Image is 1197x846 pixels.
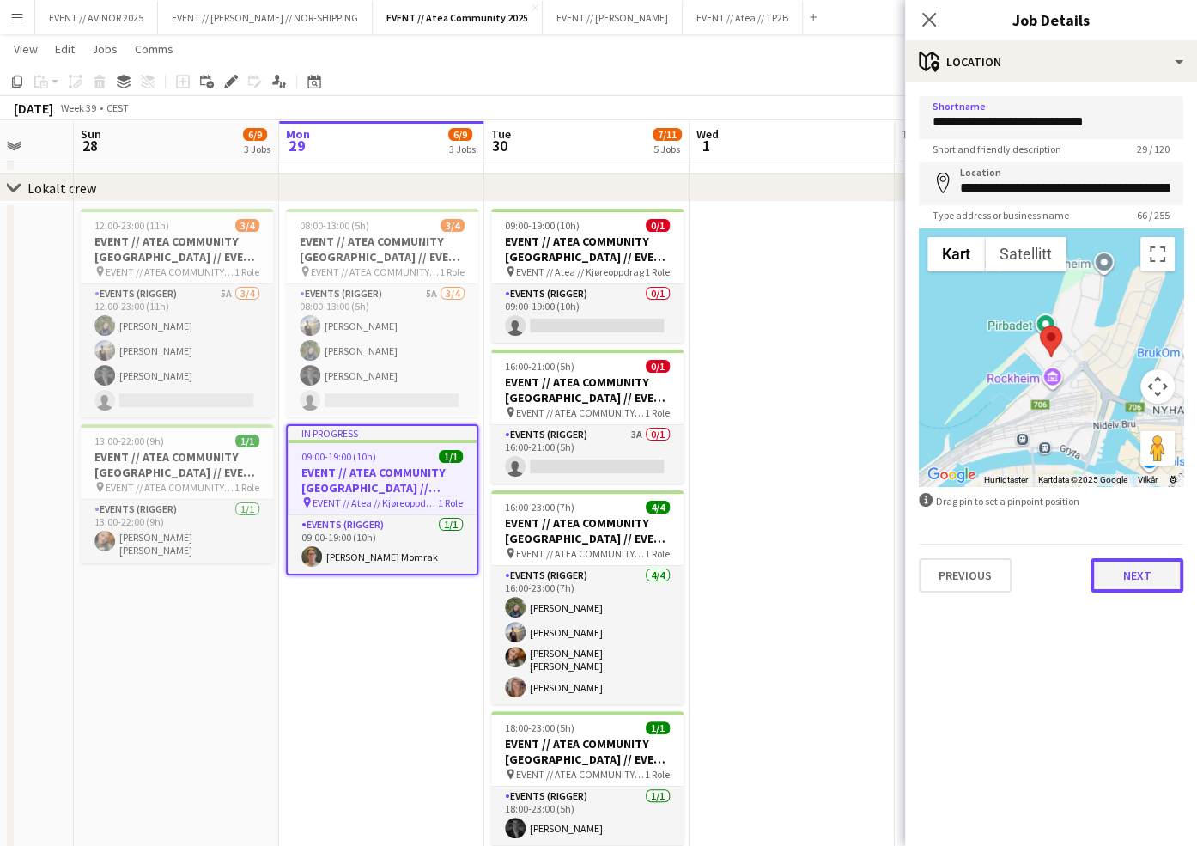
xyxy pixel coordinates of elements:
div: 3 Jobs [244,143,270,155]
app-card-role: Events (Rigger)3A0/116:00-21:00 (5h) [491,425,684,484]
div: Location [905,41,1197,82]
span: 30 [489,136,511,155]
span: EVENT // ATEA COMMUNITY [GEOGRAPHIC_DATA] // EVENT CREW [516,406,645,419]
span: 08:00-13:00 (5h) [300,219,369,232]
button: Kontroller for kamera på kartet [1140,369,1175,404]
button: Slå fullskjermvisning av eller på [1140,237,1175,271]
span: 4/4 [646,501,670,514]
app-card-role: Events (Rigger)5A3/408:00-13:00 (5h)[PERSON_NAME][PERSON_NAME][PERSON_NAME] [286,284,478,417]
span: 29 / 120 [1123,143,1183,155]
span: 28 [78,136,101,155]
app-job-card: 08:00-13:00 (5h)3/4EVENT // ATEA COMMUNITY [GEOGRAPHIC_DATA] // EVENT CREW EVENT // ATEA COMMUNIT... [286,209,478,417]
app-job-card: 13:00-22:00 (9h)1/1EVENT // ATEA COMMUNITY [GEOGRAPHIC_DATA] // EVENT CREW EVENT // ATEA COMMUNIT... [81,424,273,563]
img: Google [923,464,980,486]
div: 5 Jobs [653,143,681,155]
span: Wed [696,126,719,142]
h3: EVENT // ATEA COMMUNITY [GEOGRAPHIC_DATA] // EVENT CREW [491,374,684,405]
app-job-card: 16:00-21:00 (5h)0/1EVENT // ATEA COMMUNITY [GEOGRAPHIC_DATA] // EVENT CREW EVENT // ATEA COMMUNIT... [491,350,684,484]
h3: EVENT // ATEA COMMUNITY [GEOGRAPHIC_DATA] // EVENT CREW [286,234,478,265]
app-job-card: In progress09:00-19:00 (10h)1/1EVENT // ATEA COMMUNITY [GEOGRAPHIC_DATA] // EVENT CREW EVENT // A... [286,424,478,575]
app-card-role: Events (Rigger)4/416:00-23:00 (7h)[PERSON_NAME][PERSON_NAME][PERSON_NAME] [PERSON_NAME][PERSON_NAME] [491,566,684,704]
span: 09:00-19:00 (10h) [301,450,376,463]
button: EVENT // [PERSON_NAME] [543,1,683,34]
span: 1/1 [235,435,259,447]
button: EVENT // AVINOR 2025 [35,1,158,34]
a: Åpne dette området i Google Maps (et nytt vindu åpnes) [923,464,980,486]
span: Jobs [92,41,118,57]
a: View [7,38,45,60]
span: 0/1 [646,360,670,373]
app-card-role: Events (Rigger)5A3/412:00-23:00 (11h)[PERSON_NAME][PERSON_NAME][PERSON_NAME] [81,284,273,417]
span: Thu [902,126,923,142]
span: 0/1 [646,219,670,232]
span: 1/1 [646,721,670,734]
app-card-role: Events (Rigger)1/109:00-19:00 (10h)[PERSON_NAME] Momrak [288,515,477,574]
span: EVENT // ATEA COMMUNITY [GEOGRAPHIC_DATA] // EVENT CREW [516,768,645,781]
span: Comms [135,41,173,57]
span: Kartdata ©2025 Google [1038,475,1127,484]
button: EVENT // [PERSON_NAME] // NOR-SHIPPING [158,1,373,34]
button: Vis gatekart [927,237,985,271]
span: 16:00-21:00 (5h) [505,360,574,373]
span: 1 Role [438,496,463,509]
span: 1 Role [645,265,670,278]
span: 1 Role [645,406,670,419]
h3: EVENT // ATEA COMMUNITY [GEOGRAPHIC_DATA] // EVENT CREW [491,515,684,546]
span: EVENT // ATEA COMMUNITY [GEOGRAPHIC_DATA] // EVENT CREW [311,265,440,278]
h3: EVENT // ATEA COMMUNITY [GEOGRAPHIC_DATA] // EVENT CREW [288,465,477,496]
app-job-card: 18:00-23:00 (5h)1/1EVENT // ATEA COMMUNITY [GEOGRAPHIC_DATA] // EVENT CREW EVENT // ATEA COMMUNIT... [491,711,684,845]
button: EVENT // Atea Community 2025 [373,1,543,34]
span: View [14,41,38,57]
app-card-role: Events (Rigger)1/113:00-22:00 (9h)[PERSON_NAME] [PERSON_NAME] [81,500,273,563]
span: 7/11 [653,128,682,141]
button: Hurtigtaster [984,474,1028,486]
span: EVENT // ATEA COMMUNITY [GEOGRAPHIC_DATA] // EVENT CREW LED [106,481,234,494]
a: Edit [48,38,82,60]
span: EVENT // Atea // Kjøreoppdrag [313,496,438,509]
h3: EVENT // ATEA COMMUNITY [GEOGRAPHIC_DATA] // EVENT CREW [81,234,273,265]
app-job-card: 09:00-19:00 (10h)0/1EVENT // ATEA COMMUNITY [GEOGRAPHIC_DATA] // EVENT CREW EVENT // Atea // Kjør... [491,209,684,343]
span: 1/1 [439,450,463,463]
app-card-role: Events (Rigger)0/109:00-19:00 (10h) [491,284,684,343]
div: Lokalt crew [27,180,96,197]
h3: EVENT // ATEA COMMUNITY [GEOGRAPHIC_DATA] // EVENT CREW [491,234,684,265]
h3: EVENT // ATEA COMMUNITY [GEOGRAPHIC_DATA] // EVENT CREW [81,449,273,480]
span: Edit [55,41,75,57]
span: 1 Role [645,547,670,560]
span: 1 Role [234,265,259,278]
a: Vilkår (åpnes i en ny fane) [1138,475,1158,484]
span: 6/9 [448,128,472,141]
span: 1 Role [645,768,670,781]
h3: Job Details [905,9,1197,31]
div: 3 Jobs [449,143,476,155]
app-job-card: 16:00-23:00 (7h)4/4EVENT // ATEA COMMUNITY [GEOGRAPHIC_DATA] // EVENT CREW EVENT // ATEA COMMUNIT... [491,490,684,704]
span: 3/4 [441,219,465,232]
button: Dra Klypemannen på kartet for å åpne Street View [1140,431,1175,466]
div: [DATE] [14,100,53,117]
span: Type address or business name [919,209,1083,222]
button: Next [1091,558,1183,593]
span: 12:00-23:00 (11h) [94,219,169,232]
span: 09:00-19:00 (10h) [505,219,580,232]
button: EVENT // Atea // TP2B [683,1,803,34]
span: 6/9 [243,128,267,141]
span: 29 [283,136,310,155]
span: Mon [286,126,310,142]
span: EVENT // ATEA COMMUNITY [GEOGRAPHIC_DATA] // EVENT CREW [106,265,234,278]
span: 1 Role [440,265,465,278]
span: 2 [899,136,923,155]
div: Drag pin to set a pinpoint position [919,493,1183,509]
a: Comms [128,38,180,60]
span: 1 [694,136,719,155]
app-job-card: 12:00-23:00 (11h)3/4EVENT // ATEA COMMUNITY [GEOGRAPHIC_DATA] // EVENT CREW EVENT // ATEA COMMUNI... [81,209,273,417]
div: CEST [106,101,129,114]
span: 16:00-23:00 (7h) [505,501,574,514]
span: Week 39 [57,101,100,114]
span: 66 / 255 [1123,209,1183,222]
